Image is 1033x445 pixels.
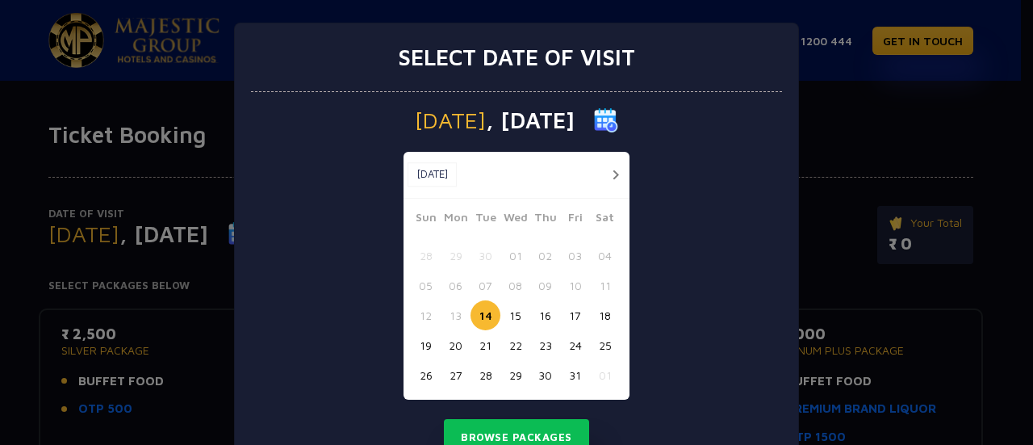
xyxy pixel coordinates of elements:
[560,208,590,231] span: Fri
[560,360,590,390] button: 31
[470,330,500,360] button: 21
[590,330,620,360] button: 25
[530,271,560,300] button: 09
[500,360,530,390] button: 29
[411,271,441,300] button: 05
[590,241,620,271] button: 04
[470,360,500,390] button: 28
[500,271,530,300] button: 08
[500,208,530,231] span: Wed
[441,300,470,330] button: 13
[594,108,618,132] img: calender icon
[560,241,590,271] button: 03
[408,162,457,187] button: [DATE]
[470,208,500,231] span: Tue
[411,300,441,330] button: 12
[411,330,441,360] button: 19
[470,271,500,300] button: 07
[415,109,486,132] span: [DATE]
[530,360,560,390] button: 30
[530,300,560,330] button: 16
[411,360,441,390] button: 26
[500,330,530,360] button: 22
[441,271,470,300] button: 06
[470,241,500,271] button: 30
[441,330,470,360] button: 20
[411,241,441,271] button: 28
[470,300,500,330] button: 14
[590,271,620,300] button: 11
[441,208,470,231] span: Mon
[590,300,620,330] button: 18
[441,360,470,390] button: 27
[500,241,530,271] button: 01
[500,300,530,330] button: 15
[530,241,560,271] button: 02
[560,330,590,360] button: 24
[411,208,441,231] span: Sun
[530,208,560,231] span: Thu
[441,241,470,271] button: 29
[398,44,635,71] h3: Select date of visit
[590,360,620,390] button: 01
[486,109,575,132] span: , [DATE]
[560,271,590,300] button: 10
[560,300,590,330] button: 17
[590,208,620,231] span: Sat
[530,330,560,360] button: 23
